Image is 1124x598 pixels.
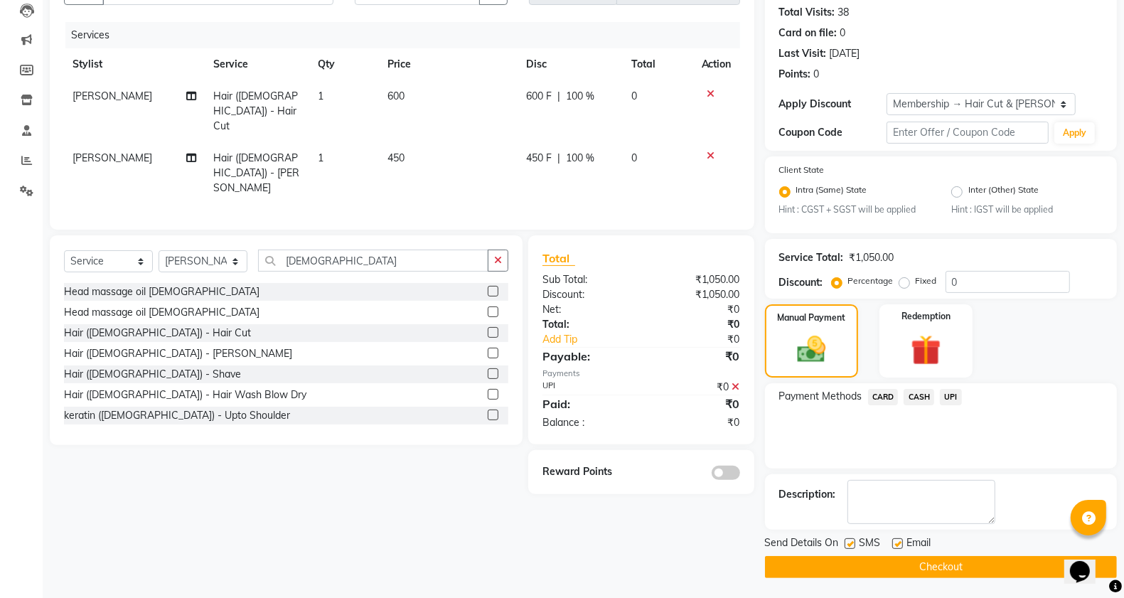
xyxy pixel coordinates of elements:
[557,89,560,104] span: |
[765,556,1117,578] button: Checkout
[779,203,931,216] small: Hint : CGST + SGST will be applied
[205,48,309,80] th: Service
[860,535,881,553] span: SMS
[779,67,811,82] div: Points:
[213,90,298,132] span: Hair ([DEMOGRAPHIC_DATA]) - Hair Cut
[532,332,659,347] a: Add Tip
[779,5,835,20] div: Total Visits:
[1064,541,1110,584] iframe: chat widget
[951,203,1103,216] small: Hint : IGST will be applied
[641,272,751,287] div: ₹1,050.00
[73,90,152,102] span: [PERSON_NAME]
[64,284,259,299] div: Head massage oil [DEMOGRAPHIC_DATA]
[901,331,950,368] img: _gift.svg
[213,151,299,194] span: Hair ([DEMOGRAPHIC_DATA]) - [PERSON_NAME]
[814,67,820,82] div: 0
[641,287,751,302] div: ₹1,050.00
[779,26,837,41] div: Card on file:
[868,389,899,405] span: CARD
[765,535,839,553] span: Send Details On
[387,151,405,164] span: 450
[887,122,1049,144] input: Enter Offer / Coupon Code
[840,26,846,41] div: 0
[64,367,241,382] div: Hair ([DEMOGRAPHIC_DATA]) - Shave
[532,272,641,287] div: Sub Total:
[318,151,323,164] span: 1
[788,333,835,365] img: _cash.svg
[779,46,827,61] div: Last Visit:
[64,326,251,341] div: Hair ([DEMOGRAPHIC_DATA]) - Hair Cut
[779,97,887,112] div: Apply Discount
[532,287,641,302] div: Discount:
[557,151,560,166] span: |
[631,90,637,102] span: 0
[848,274,894,287] label: Percentage
[64,388,306,402] div: Hair ([DEMOGRAPHIC_DATA]) - Hair Wash Blow Dry
[532,302,641,317] div: Net:
[309,48,379,80] th: Qty
[777,311,845,324] label: Manual Payment
[526,151,552,166] span: 450 F
[641,415,751,430] div: ₹0
[532,317,641,332] div: Total:
[631,151,637,164] span: 0
[64,346,292,361] div: Hair ([DEMOGRAPHIC_DATA]) - [PERSON_NAME]
[73,151,152,164] span: [PERSON_NAME]
[542,368,739,380] div: Payments
[968,183,1039,201] label: Inter (Other) State
[532,395,641,412] div: Paid:
[64,305,259,320] div: Head massage oil [DEMOGRAPHIC_DATA]
[916,274,937,287] label: Fixed
[779,275,823,290] div: Discount:
[532,348,641,365] div: Payable:
[542,251,575,266] span: Total
[838,5,850,20] div: 38
[830,46,860,61] div: [DATE]
[779,389,862,404] span: Payment Methods
[660,332,751,347] div: ₹0
[796,183,867,201] label: Intra (Same) State
[850,250,894,265] div: ₹1,050.00
[566,151,594,166] span: 100 %
[532,415,641,430] div: Balance :
[387,90,405,102] span: 600
[318,90,323,102] span: 1
[904,389,934,405] span: CASH
[641,302,751,317] div: ₹0
[779,164,825,176] label: Client State
[779,125,887,140] div: Coupon Code
[518,48,623,80] th: Disc
[907,535,931,553] span: Email
[641,395,751,412] div: ₹0
[65,22,751,48] div: Services
[532,464,641,480] div: Reward Points
[641,348,751,365] div: ₹0
[901,310,951,323] label: Redemption
[64,408,290,423] div: keratin ([DEMOGRAPHIC_DATA]) - Upto Shoulder
[641,317,751,332] div: ₹0
[623,48,693,80] th: Total
[526,89,552,104] span: 600 F
[940,389,962,405] span: UPI
[532,380,641,395] div: UPI
[64,48,205,80] th: Stylist
[1054,122,1095,144] button: Apply
[779,487,836,502] div: Description:
[379,48,518,80] th: Price
[641,380,751,395] div: ₹0
[566,89,594,104] span: 100 %
[258,250,488,272] input: Search or Scan
[693,48,740,80] th: Action
[779,250,844,265] div: Service Total:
